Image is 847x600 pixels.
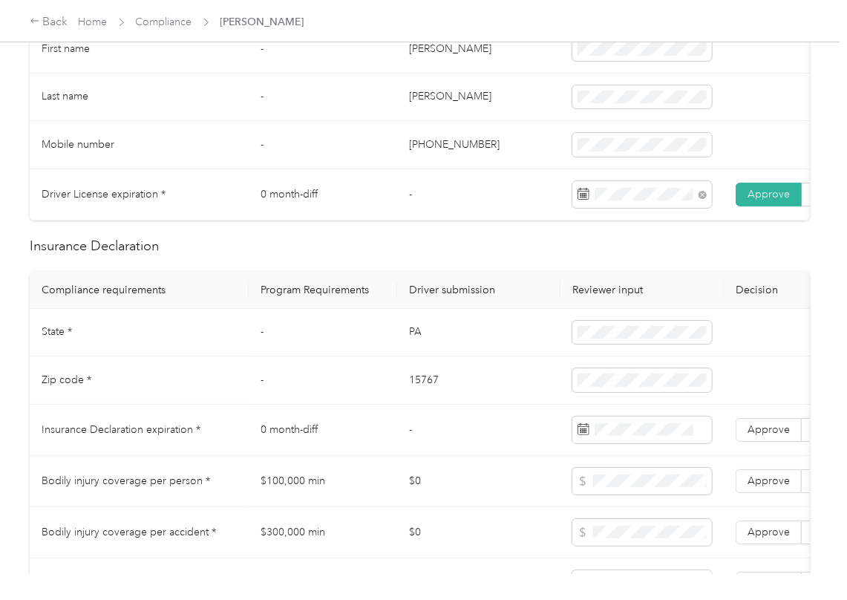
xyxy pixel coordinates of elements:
h2: Insurance Declaration [30,236,810,256]
td: - [249,309,397,357]
span: State * [42,325,72,338]
div: Back [30,13,68,31]
td: - [249,74,397,122]
span: [PERSON_NAME] [220,14,304,30]
span: Insurance Declaration expiration * [42,423,200,436]
td: Bodily injury coverage per accident * [30,507,249,558]
th: Driver submission [397,272,560,309]
iframe: Everlance-gr Chat Button Frame [764,517,847,600]
span: Mobile number [42,138,114,151]
td: Bodily injury coverage per person * [30,456,249,507]
td: Mobile number [30,121,249,169]
span: Bodily injury coverage per accident * [42,526,216,538]
span: Approve [748,188,790,200]
td: First name [30,25,249,74]
span: Approve [748,423,790,436]
a: Home [79,16,108,28]
span: Last name [42,90,88,102]
td: Insurance Declaration expiration * [30,405,249,456]
td: Last name [30,74,249,122]
td: - [249,25,397,74]
span: First name [42,42,90,55]
td: - [249,121,397,169]
td: 15767 [397,356,560,405]
td: $100,000 min [249,456,397,507]
span: Approve [748,475,790,487]
td: PA [397,309,560,357]
td: [PHONE_NUMBER] [397,121,560,169]
td: 0 month-diff [249,405,397,456]
td: State * [30,309,249,357]
span: Driver License expiration * [42,188,166,200]
td: [PERSON_NAME] [397,25,560,74]
td: 0 month-diff [249,169,397,221]
span: Bodily injury coverage per person * [42,475,210,487]
td: Zip code * [30,356,249,405]
td: Driver License expiration * [30,169,249,221]
td: - [397,405,560,456]
td: [PERSON_NAME] [397,74,560,122]
td: - [397,169,560,221]
td: $300,000 min [249,507,397,558]
td: - [249,356,397,405]
td: $0 [397,456,560,507]
a: Compliance [136,16,192,28]
td: $0 [397,507,560,558]
th: Compliance requirements [30,272,249,309]
th: Reviewer input [560,272,724,309]
th: Program Requirements [249,272,397,309]
span: Zip code * [42,374,91,386]
span: Approve [748,526,790,538]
